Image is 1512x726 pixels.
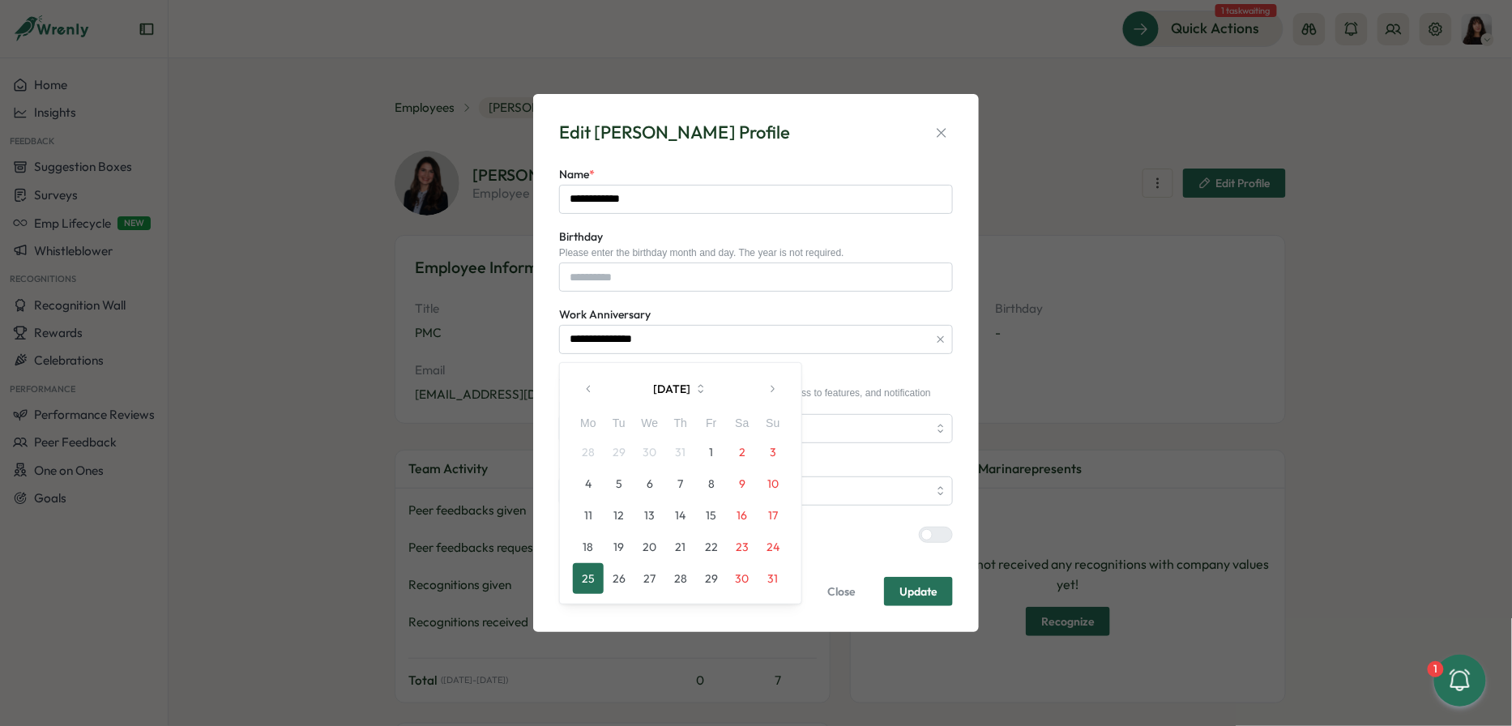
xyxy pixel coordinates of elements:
button: 24 [758,532,788,562]
button: 18 [573,532,604,562]
button: 10 [758,468,788,499]
div: We [634,415,665,433]
button: 23 [727,532,758,562]
button: 9 [727,468,758,499]
button: 30 [634,437,665,468]
button: 31 [665,437,696,468]
button: 27 [634,563,665,594]
button: 7 [665,468,696,499]
div: Fr [696,415,727,433]
button: 15 [696,500,727,531]
div: Sa [727,415,758,433]
button: 28 [665,563,696,594]
button: 17 [758,500,788,531]
button: 2 [727,437,758,468]
button: 26 [604,563,634,594]
div: Su [758,415,788,433]
button: [DATE] [605,373,756,405]
button: 16 [727,500,758,531]
label: Work Anniversary [559,306,651,324]
button: 31 [758,563,788,594]
div: Th [665,415,696,433]
button: 14 [665,500,696,531]
div: 1 [1428,661,1444,677]
button: 1 [696,437,727,468]
button: 22 [696,532,727,562]
button: 20 [634,532,665,562]
button: 6 [634,468,665,499]
button: 3 [758,437,788,468]
button: 29 [696,563,727,594]
button: 11 [573,500,604,531]
label: Name [559,166,595,184]
button: 28 [573,437,604,468]
button: 25 [573,563,604,594]
button: 4 [573,468,604,499]
button: 5 [604,468,634,499]
div: Tu [604,415,634,433]
span: Close [827,578,856,605]
button: 29 [604,437,634,468]
div: Mo [573,415,604,433]
button: 8 [696,468,727,499]
button: 30 [727,563,758,594]
label: Birthday [559,228,603,246]
div: Please enter the birthday month and day. The year is not required. [559,247,953,258]
button: 19 [604,532,634,562]
button: Close [812,577,871,606]
button: 12 [604,500,634,531]
div: Edit [PERSON_NAME] Profile [559,120,790,145]
button: 13 [634,500,665,531]
span: Update [899,586,938,597]
button: 21 [665,532,696,562]
button: Update [884,577,953,606]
